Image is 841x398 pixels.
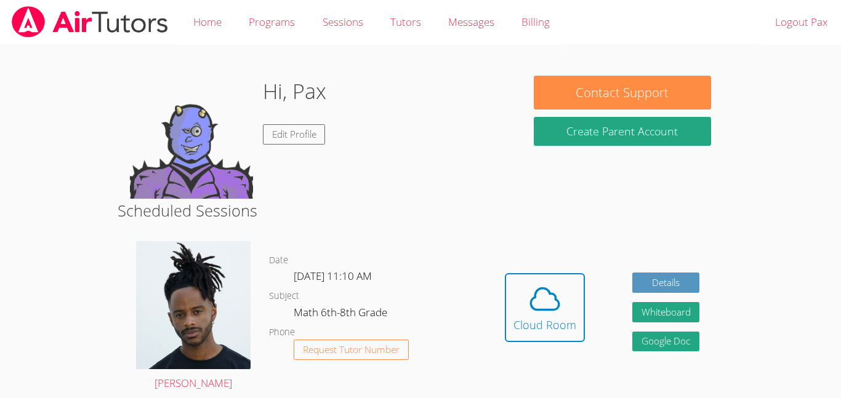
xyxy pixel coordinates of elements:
img: airtutors_banner-c4298cdbf04f3fff15de1276eac7730deb9818008684d7c2e4769d2f7ddbe033.png [10,6,169,38]
dd: Math 6th-8th Grade [294,304,390,325]
a: Google Doc [632,332,700,352]
a: [PERSON_NAME] [136,241,251,392]
button: Contact Support [534,76,711,109]
h1: Hi, Pax [263,76,326,107]
button: Create Parent Account [534,117,711,146]
button: Whiteboard [632,302,700,322]
span: [DATE] 11:10 AM [294,269,372,283]
span: Request Tutor Number [303,345,400,354]
button: Cloud Room [505,273,585,342]
dt: Date [269,253,288,268]
button: Request Tutor Number [294,340,409,360]
a: Details [632,273,700,293]
img: default.png [130,76,253,199]
dt: Phone [269,325,295,340]
span: Messages [448,15,494,29]
h2: Scheduled Sessions [118,199,723,222]
img: Portrait.jpg [136,241,251,368]
div: Cloud Room [513,316,576,333]
dt: Subject [269,289,299,304]
a: Edit Profile [263,124,326,145]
